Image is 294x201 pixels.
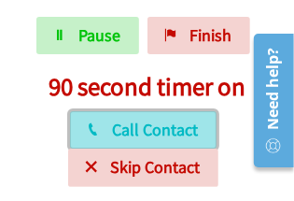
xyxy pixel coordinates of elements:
[147,17,250,54] a: Finish
[70,111,217,149] button: Call Contact
[68,149,218,186] button: Skip Contact
[36,17,139,54] a: Pause
[111,156,201,178] span: Skip Contact
[79,24,121,46] span: Pause
[241,26,294,175] iframe: Resource Center
[190,24,232,46] span: Finish
[113,119,199,140] span: Call Contact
